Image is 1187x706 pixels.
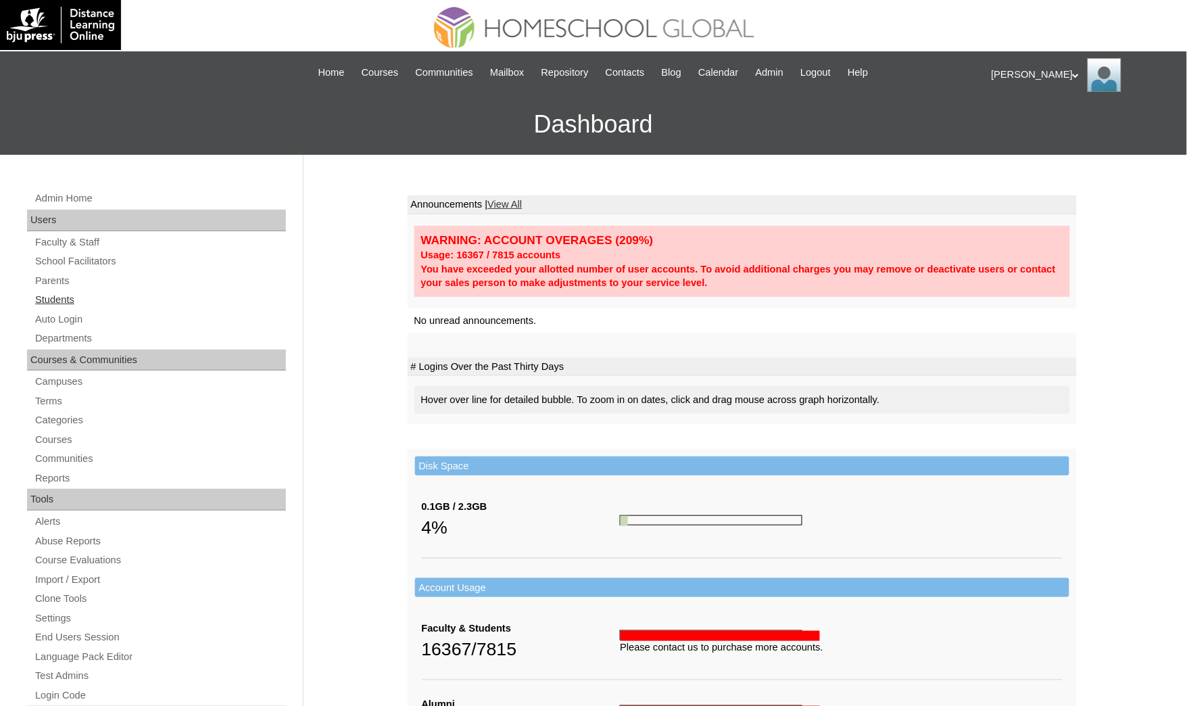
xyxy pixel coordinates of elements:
[27,210,286,231] div: Users
[599,65,652,80] a: Contacts
[415,578,1069,598] td: Account Usage
[7,94,1180,155] h3: Dashboard
[27,489,286,511] div: Tools
[408,65,480,80] a: Communities
[422,621,621,636] div: Faculty & Students
[34,667,286,684] a: Test Admins
[848,65,868,80] span: Help
[749,65,791,80] a: Admin
[992,58,1173,92] div: [PERSON_NAME]
[421,233,1063,248] div: WARNING: ACCOUNT OVERAGES (209%)
[535,65,596,80] a: Repository
[34,291,286,308] a: Students
[698,65,738,80] span: Calendar
[655,65,688,80] a: Blog
[841,65,875,80] a: Help
[34,412,286,429] a: Categories
[408,308,1077,333] td: No unread announcements.
[422,500,621,514] div: 0.1GB / 2.3GB
[34,629,286,646] a: End Users Session
[800,65,831,80] span: Logout
[415,456,1069,476] td: Disk Space
[34,649,286,665] a: Language Pack Editor
[34,373,286,390] a: Campuses
[318,65,345,80] span: Home
[34,552,286,569] a: Course Evaluations
[355,65,406,80] a: Courses
[408,195,1077,214] td: Announcements |
[34,513,286,530] a: Alerts
[606,65,645,80] span: Contacts
[662,65,681,80] span: Blog
[422,514,621,541] div: 4%
[362,65,399,80] span: Courses
[483,65,531,80] a: Mailbox
[34,571,286,588] a: Import / Export
[1088,58,1121,92] img: Ariane Ebuen
[34,610,286,627] a: Settings
[34,190,286,207] a: Admin Home
[487,199,522,210] a: View All
[34,687,286,704] a: Login Code
[414,386,1070,414] div: Hover over line for detailed bubble. To zoom in on dates, click and drag mouse across graph horiz...
[34,450,286,467] a: Communities
[34,590,286,607] a: Clone Tools
[34,393,286,410] a: Terms
[415,65,473,80] span: Communities
[312,65,352,80] a: Home
[422,636,621,663] div: 16367/7815
[421,262,1063,290] div: You have exceeded your allotted number of user accounts. To avoid additional charges you may remo...
[34,470,286,487] a: Reports
[27,350,286,371] div: Courses & Communities
[34,533,286,550] a: Abuse Reports
[34,431,286,448] a: Courses
[756,65,784,80] span: Admin
[34,234,286,251] a: Faculty & Staff
[34,311,286,328] a: Auto Login
[620,640,1062,655] div: Please contact us to purchase more accounts.
[34,273,286,289] a: Parents
[7,7,114,43] img: logo-white.png
[421,250,561,260] strong: Usage: 16367 / 7815 accounts
[408,358,1077,377] td: # Logins Over the Past Thirty Days
[541,65,589,80] span: Repository
[34,253,286,270] a: School Facilitators
[692,65,745,80] a: Calendar
[490,65,525,80] span: Mailbox
[794,65,838,80] a: Logout
[34,330,286,347] a: Departments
